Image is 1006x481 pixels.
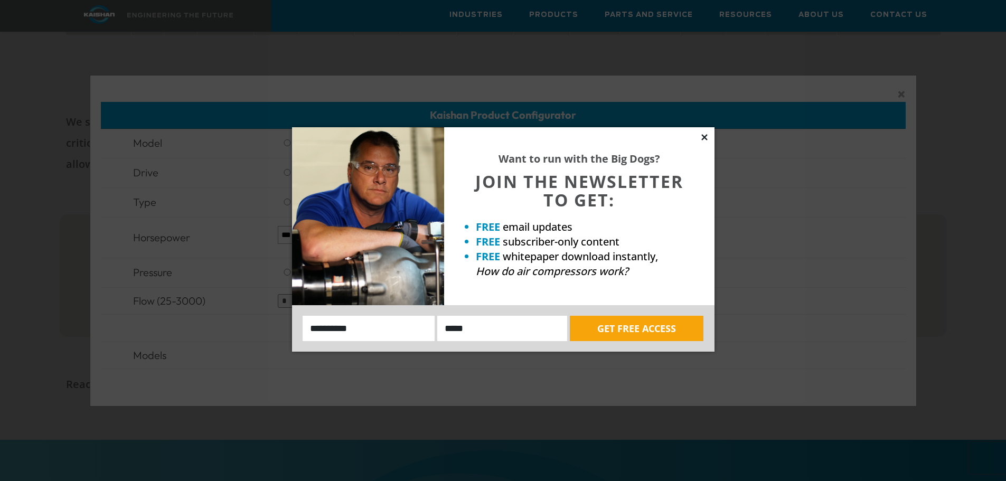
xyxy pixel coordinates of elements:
[499,152,660,166] strong: Want to run with the Big Dogs?
[476,234,500,249] strong: FREE
[476,249,500,263] strong: FREE
[503,249,658,263] span: whitepaper download instantly,
[570,316,703,341] button: GET FREE ACCESS
[437,316,567,341] input: Email
[503,220,572,234] span: email updates
[503,234,619,249] span: subscriber-only content
[476,220,500,234] strong: FREE
[303,316,435,341] input: Name:
[700,133,709,142] button: Close
[475,170,683,211] span: JOIN THE NEWSLETTER TO GET:
[476,264,628,278] em: How do air compressors work?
